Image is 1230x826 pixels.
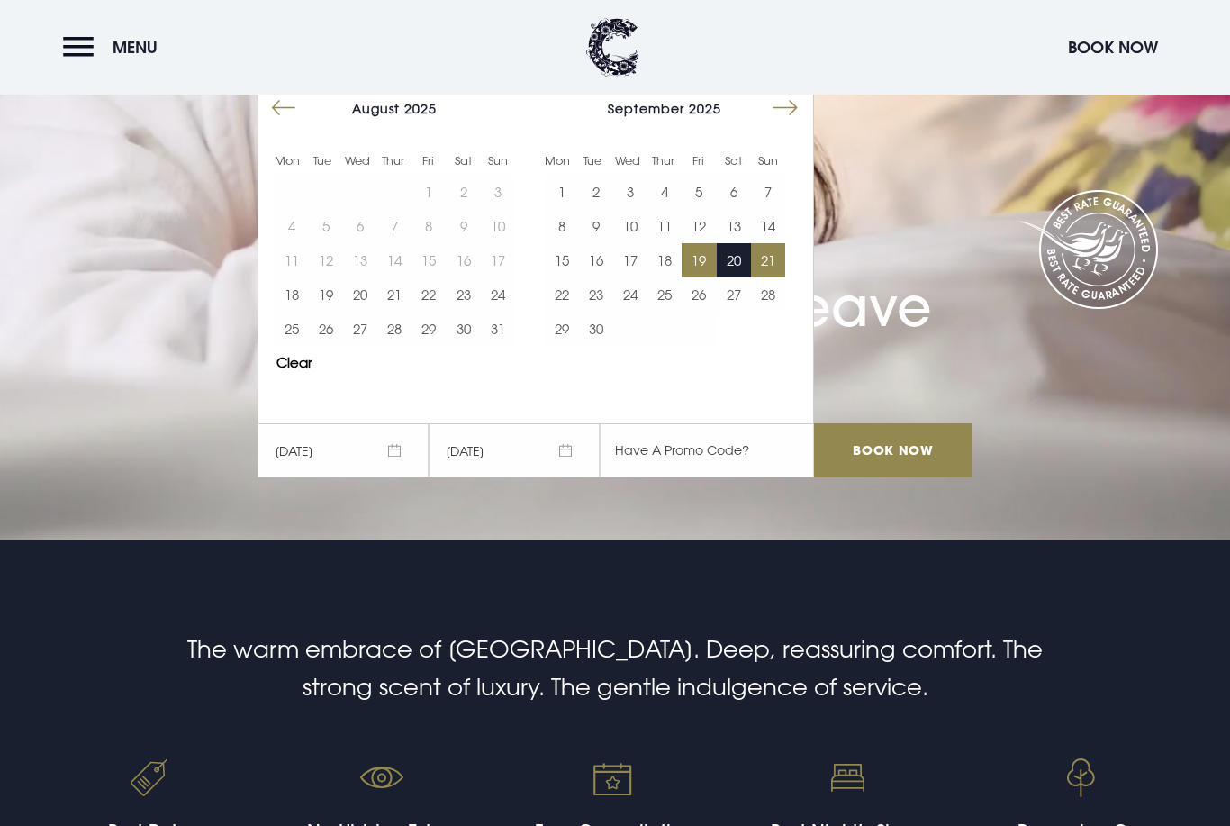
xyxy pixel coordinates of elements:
td: Choose Saturday, September 6, 2025 as your start date. [717,175,751,209]
td: Choose Thursday, September 4, 2025 as your start date. [647,175,682,209]
button: 23 [579,277,613,312]
span: [DATE] [429,423,600,477]
button: Move forward to switch to the next month. [768,91,802,125]
button: 24 [481,277,515,312]
td: Choose Tuesday, September 9, 2025 as your start date. [579,209,613,243]
button: 4 [647,175,682,209]
button: 19 [309,277,343,312]
td: Choose Monday, September 29, 2025 as your start date. [545,312,579,346]
button: 30 [579,312,613,346]
button: 20 [343,277,377,312]
td: Choose Tuesday, August 19, 2025 as your start date. [309,277,343,312]
img: Clandeboye Lodge [586,18,640,77]
td: Choose Monday, September 22, 2025 as your start date. [545,277,579,312]
button: Move backward to switch to the previous month. [267,91,301,125]
span: August [352,101,400,116]
button: 28 [377,312,412,346]
button: 18 [275,277,309,312]
td: Choose Monday, August 25, 2025 as your start date. [275,312,309,346]
td: Choose Saturday, August 30, 2025 as your start date. [447,312,481,346]
button: 7 [751,175,785,209]
td: Choose Tuesday, September 30, 2025 as your start date. [579,312,613,346]
td: Choose Sunday, August 31, 2025 as your start date. [481,312,515,346]
button: 26 [682,277,716,312]
button: 14 [751,209,785,243]
td: Choose Thursday, September 25, 2025 as your start date. [647,277,682,312]
td: Choose Wednesday, August 27, 2025 as your start date. [343,312,377,346]
button: 18 [647,243,682,277]
button: 24 [613,277,647,312]
td: Choose Friday, August 22, 2025 as your start date. [412,277,446,312]
button: 23 [447,277,481,312]
td: Choose Wednesday, August 20, 2025 as your start date. [343,277,377,312]
button: 22 [545,277,579,312]
button: 19 [682,243,716,277]
td: Choose Wednesday, September 24, 2025 as your start date. [613,277,647,312]
span: The warm embrace of [GEOGRAPHIC_DATA]. Deep, reassuring comfort. The strong scent of luxury. The ... [187,635,1043,701]
button: 15 [545,243,579,277]
td: Choose Sunday, September 14, 2025 as your start date. [751,209,785,243]
button: 17 [613,243,647,277]
button: 2 [579,175,613,209]
td: Choose Monday, September 8, 2025 as your start date. [545,209,579,243]
td: Choose Saturday, September 13, 2025 as your start date. [717,209,751,243]
img: No hidden fees [350,747,413,810]
button: Book Now [1059,28,1167,67]
button: 8 [545,209,579,243]
input: Have A Promo Code? [600,423,814,477]
td: Choose Friday, September 5, 2025 as your start date. [682,175,716,209]
td: Choose Monday, September 1, 2025 as your start date. [545,175,579,209]
td: Choose Tuesday, September 23, 2025 as your start date. [579,277,613,312]
button: Clear [276,356,312,369]
td: Choose Wednesday, September 17, 2025 as your start date. [613,243,647,277]
button: 5 [682,175,716,209]
button: 27 [343,312,377,346]
td: Choose Saturday, August 23, 2025 as your start date. [447,277,481,312]
button: 21 [377,277,412,312]
span: 2025 [404,101,437,116]
button: 13 [717,209,751,243]
button: 27 [717,277,751,312]
button: 16 [579,243,613,277]
td: Choose Friday, August 29, 2025 as your start date. [412,312,446,346]
td: Choose Monday, September 15, 2025 as your start date. [545,243,579,277]
td: Selected. Friday, September 19, 2025 [682,243,716,277]
button: 26 [309,312,343,346]
td: Selected. Sunday, September 21, 2025 [751,243,785,277]
input: Book Now [814,423,972,477]
button: 30 [447,312,481,346]
button: 28 [751,277,785,312]
button: 11 [647,209,682,243]
span: [DATE] [258,423,429,477]
button: 25 [647,277,682,312]
td: Choose Thursday, September 11, 2025 as your start date. [647,209,682,243]
td: Choose Sunday, September 28, 2025 as your start date. [751,277,785,312]
td: Choose Sunday, August 24, 2025 as your start date. [481,277,515,312]
td: Choose Saturday, September 20, 2025 as your start date. [717,243,751,277]
td: Choose Saturday, September 27, 2025 as your start date. [717,277,751,312]
td: Choose Tuesday, September 2, 2025 as your start date. [579,175,613,209]
img: Best rate guaranteed [117,747,180,810]
td: Choose Wednesday, September 10, 2025 as your start date. [613,209,647,243]
button: 25 [275,312,309,346]
img: Orthopaedic mattresses sleep [817,747,880,810]
button: Menu [63,28,167,67]
td: Choose Thursday, September 18, 2025 as your start date. [647,243,682,277]
button: 31 [481,312,515,346]
td: Choose Thursday, August 28, 2025 as your start date. [377,312,412,346]
button: 9 [579,209,613,243]
button: 6 [717,175,751,209]
td: Choose Friday, September 12, 2025 as your start date. [682,209,716,243]
button: 3 [613,175,647,209]
td: Choose Wednesday, September 3, 2025 as your start date. [613,175,647,209]
button: 12 [682,209,716,243]
button: 22 [412,277,446,312]
span: September [608,101,684,116]
td: Choose Thursday, August 21, 2025 as your start date. [377,277,412,312]
button: 1 [545,175,579,209]
span: Menu [113,37,158,58]
td: Choose Sunday, September 7, 2025 as your start date. [751,175,785,209]
td: Choose Monday, August 18, 2025 as your start date. [275,277,309,312]
td: Choose Tuesday, September 16, 2025 as your start date. [579,243,613,277]
button: 10 [613,209,647,243]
